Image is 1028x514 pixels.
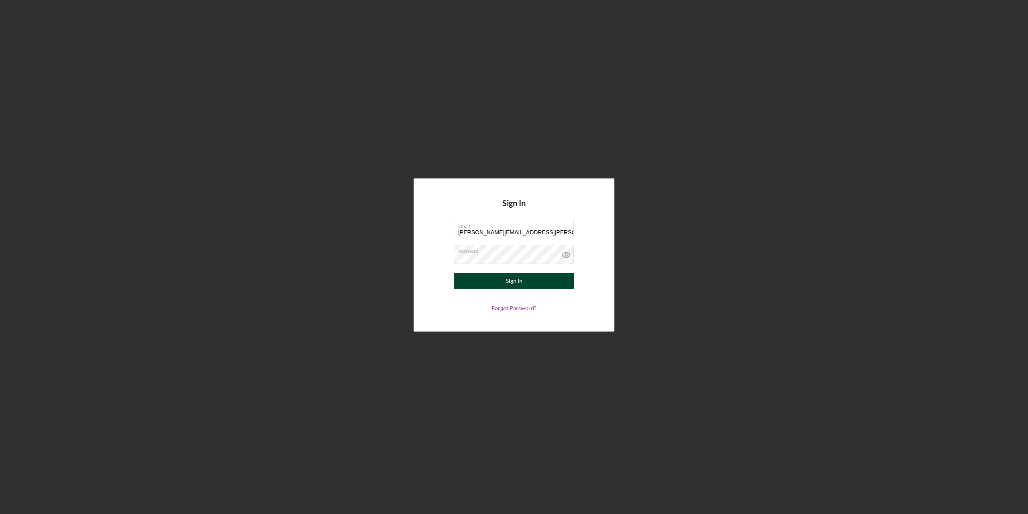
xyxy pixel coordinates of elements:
[502,199,526,220] h4: Sign In
[492,305,536,311] a: Forgot Password?
[458,245,574,254] label: Password
[458,220,574,229] label: Email
[506,273,522,289] div: Sign In
[454,273,574,289] button: Sign In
